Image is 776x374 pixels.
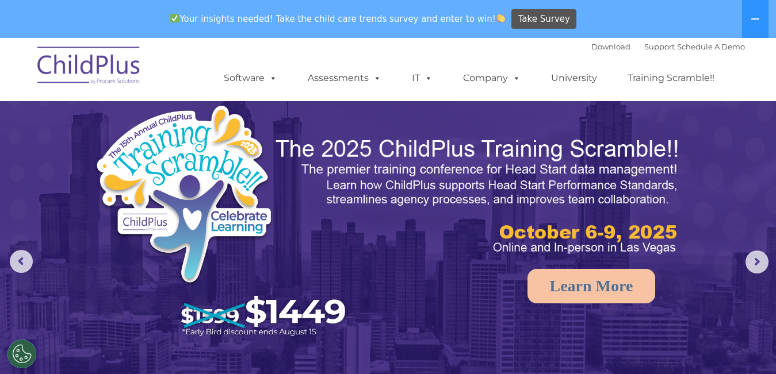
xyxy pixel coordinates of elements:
[644,42,675,51] a: Support
[591,42,630,51] a: Download
[452,67,532,90] a: Company
[166,7,510,30] span: Your insights needed! Take the child care trends survey and enter to win!
[527,269,656,303] a: Learn More
[616,67,726,90] a: Training Scramble!!
[400,67,444,90] a: IT
[540,67,609,90] a: University
[511,9,576,29] a: Take Survey
[170,14,179,22] img: ✅
[677,42,745,51] a: Schedule A Demo
[591,42,745,51] font: |
[518,9,570,29] span: Take Survey
[212,67,289,90] a: Software
[496,14,505,22] img: 👏
[32,38,147,96] img: ChildPlus by Procare Solutions
[7,340,36,368] button: Cookies Settings
[296,67,393,90] a: Assessments
[588,250,776,374] iframe: Chat Widget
